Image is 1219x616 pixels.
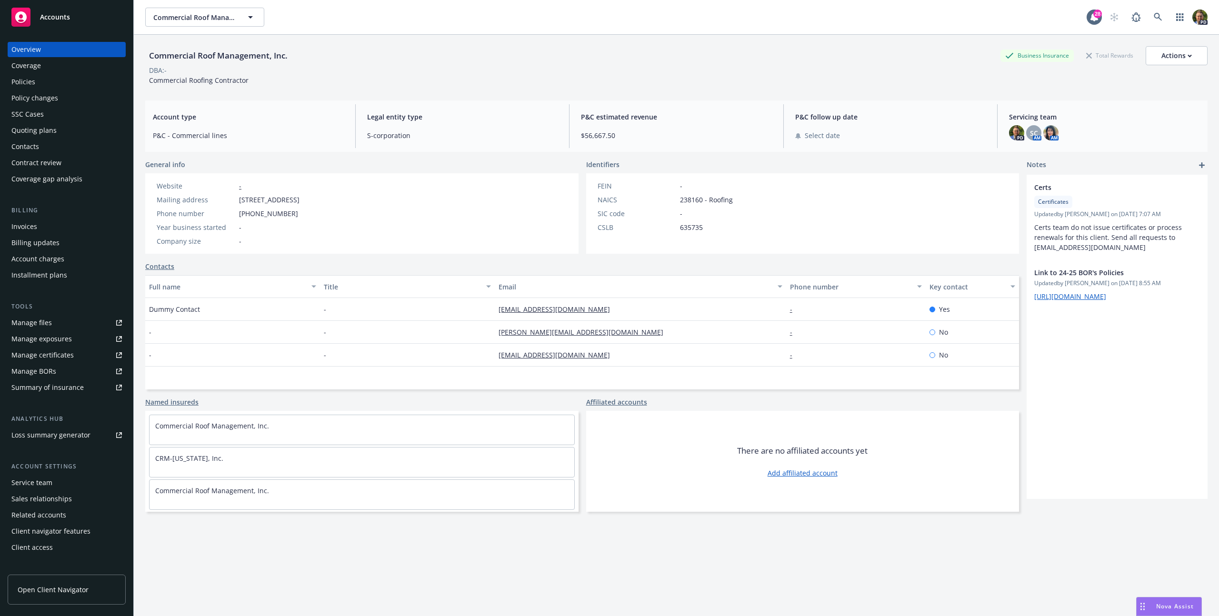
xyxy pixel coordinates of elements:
a: Coverage gap analysis [8,171,126,187]
div: Link to 24-25 BOR's PoliciesUpdatedby [PERSON_NAME] on [DATE] 8:55 AM[URL][DOMAIN_NAME] [1027,260,1208,309]
div: Tools [8,302,126,311]
div: Service team [11,475,52,490]
a: CRM-[US_STATE], Inc. [155,454,223,463]
a: Search [1149,8,1168,27]
div: Related accounts [11,507,66,523]
a: add [1196,159,1208,171]
div: Full name [149,282,306,292]
a: Summary of insurance [8,380,126,395]
div: Client access [11,540,53,555]
div: Coverage [11,58,41,73]
span: Link to 24-25 BOR's Policies [1034,268,1175,278]
a: Manage BORs [8,364,126,379]
div: Title [324,282,480,292]
span: Notes [1027,159,1046,171]
span: $56,667.50 [581,130,772,140]
a: Policy changes [8,90,126,106]
a: Contacts [145,261,174,271]
a: Client navigator features [8,524,126,539]
span: Accounts [40,13,70,21]
span: - [239,236,241,246]
a: - [790,305,800,314]
div: 28 [1093,10,1102,18]
img: photo [1043,125,1059,140]
a: Overview [8,42,126,57]
span: Commercial Roof Management, Inc. [153,12,236,22]
a: Switch app [1170,8,1189,27]
span: Yes [939,304,950,314]
span: Commercial Roofing Contractor [149,76,249,85]
a: Named insureds [145,397,199,407]
span: - [324,304,326,314]
div: DBA: - [149,65,167,75]
a: Related accounts [8,507,126,523]
a: [EMAIL_ADDRESS][DOMAIN_NAME] [499,305,618,314]
span: Legal entity type [367,112,558,122]
button: Phone number [786,275,926,298]
a: - [790,328,800,337]
div: Business Insurance [1000,50,1074,61]
span: Dummy Contact [149,304,200,314]
div: Total Rewards [1081,50,1138,61]
span: P&C follow up date [795,112,986,122]
div: Email [499,282,772,292]
span: Open Client Navigator [18,585,89,595]
div: Invoices [11,219,37,234]
span: Certificates [1038,198,1069,206]
div: Year business started [157,222,235,232]
a: Manage exposures [8,331,126,347]
div: Policies [11,74,35,89]
a: - [239,181,241,190]
span: P&C - Commercial lines [153,130,344,140]
a: Affiliated accounts [586,397,647,407]
div: Loss summary generator [11,427,90,443]
span: - [239,222,241,232]
span: No [939,350,948,360]
div: CSLB [598,222,676,232]
div: Coverage gap analysis [11,171,82,187]
div: Manage BORs [11,364,56,379]
a: Start snowing [1105,8,1124,27]
div: Manage files [11,315,52,330]
img: photo [1009,125,1024,140]
div: NAICS [598,195,676,205]
div: Contacts [11,139,39,154]
button: Full name [145,275,320,298]
div: Policy changes [11,90,58,106]
span: General info [145,159,185,169]
span: Servicing team [1009,112,1200,122]
div: SSC Cases [11,107,44,122]
span: - [149,350,151,360]
img: photo [1192,10,1208,25]
div: Manage exposures [11,331,72,347]
span: Updated by [PERSON_NAME] on [DATE] 7:07 AM [1034,210,1200,219]
button: Commercial Roof Management, Inc. [145,8,264,27]
a: Invoices [8,219,126,234]
div: Phone number [157,209,235,219]
span: - [149,327,151,337]
span: No [939,327,948,337]
span: - [324,327,326,337]
div: Overview [11,42,41,57]
a: [PERSON_NAME][EMAIL_ADDRESS][DOMAIN_NAME] [499,328,671,337]
a: Manage certificates [8,348,126,363]
button: Email [495,275,786,298]
div: Client navigator features [11,524,90,539]
a: Quoting plans [8,123,126,138]
div: Mailing address [157,195,235,205]
div: Billing updates [11,235,60,250]
div: Account settings [8,462,126,471]
span: SC [1030,128,1038,138]
a: Client access [8,540,126,555]
a: Service team [8,475,126,490]
span: - [324,350,326,360]
a: Report a Bug [1127,8,1146,27]
div: Drag to move [1137,597,1149,616]
div: Contract review [11,155,61,170]
div: Key contact [929,282,1005,292]
a: SSC Cases [8,107,126,122]
span: S-corporation [367,130,558,140]
a: Account charges [8,251,126,267]
a: Contacts [8,139,126,154]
